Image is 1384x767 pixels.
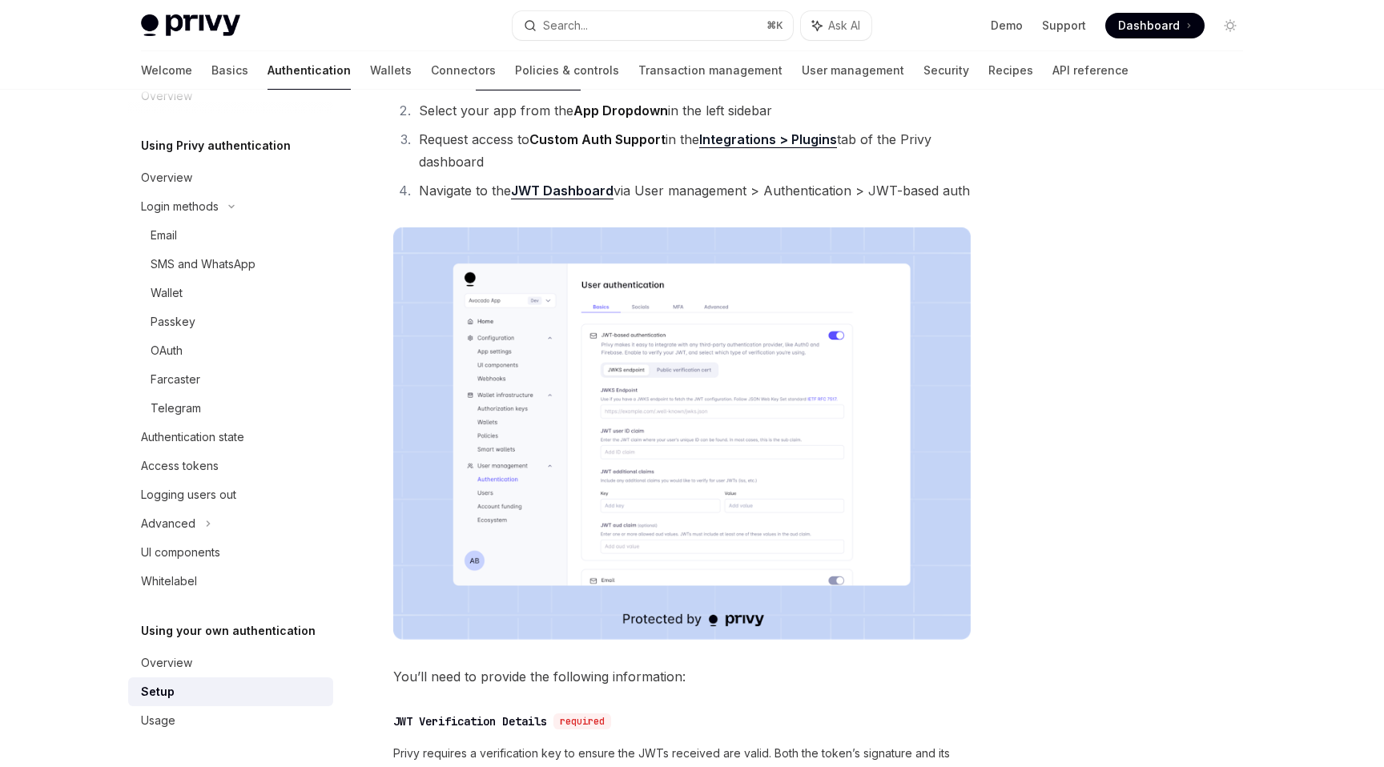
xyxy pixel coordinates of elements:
img: JWT-based auth [393,227,971,640]
span: ⌘ K [766,19,783,32]
a: Wallets [370,51,412,90]
img: light logo [141,14,240,37]
a: Access tokens [128,452,333,480]
h5: Using your own authentication [141,621,316,641]
a: Dashboard [1105,13,1205,38]
a: OAuth [128,336,333,365]
a: Demo [991,18,1023,34]
div: Authentication state [141,428,244,447]
a: Basics [211,51,248,90]
a: Overview [128,649,333,677]
strong: Custom Auth Support [529,131,666,147]
a: Authentication state [128,423,333,452]
div: Usage [141,711,175,730]
div: Login methods [141,197,219,216]
a: Transaction management [638,51,783,90]
h5: Using Privy authentication [141,136,291,155]
a: Welcome [141,51,192,90]
a: Passkey [128,307,333,336]
div: Farcaster [151,370,200,389]
strong: App Dropdown [573,102,668,118]
div: OAuth [151,341,183,360]
div: UI components [141,543,220,562]
div: Advanced [141,514,195,533]
div: Wallet [151,283,183,303]
a: Recipes [988,51,1033,90]
div: Logging users out [141,485,236,504]
div: Access tokens [141,456,219,476]
span: You’ll need to provide the following information: [393,665,971,688]
div: Overview [141,653,192,673]
div: Email [151,226,177,245]
a: UI components [128,538,333,567]
a: User management [802,51,904,90]
a: JWT Dashboard [511,183,614,199]
div: Passkey [151,312,195,331]
a: Policies & controls [515,51,619,90]
button: Ask AI [801,11,871,40]
div: SMS and WhatsApp [151,255,255,274]
div: required [553,713,611,729]
div: Telegram [151,399,201,418]
a: SMS and WhatsApp [128,250,333,279]
a: Email [128,221,333,250]
div: Setup [141,682,175,701]
a: Setup [128,677,333,706]
button: Search...⌘K [513,11,793,40]
div: Search... [543,16,588,35]
a: Telegram [128,394,333,423]
button: Toggle dark mode [1217,13,1243,38]
div: Overview [141,168,192,187]
a: API reference [1052,51,1129,90]
div: Whitelabel [141,572,197,591]
a: Whitelabel [128,567,333,596]
li: Request access to in the tab of the Privy dashboard [414,128,971,173]
span: Dashboard [1118,18,1180,34]
a: Connectors [431,51,496,90]
a: Support [1042,18,1086,34]
div: JWT Verification Details [393,713,547,729]
li: Navigate to the via User management > Authentication > JWT-based auth [414,179,971,202]
a: Overview [128,163,333,192]
a: Farcaster [128,365,333,394]
li: Select your app from the in the left sidebar [414,99,971,122]
a: Security [923,51,969,90]
span: Ask AI [828,18,860,34]
a: Logging users out [128,480,333,509]
a: Usage [128,706,333,735]
a: Wallet [128,279,333,307]
a: Authentication [268,51,351,90]
a: Integrations > Plugins [699,131,837,148]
